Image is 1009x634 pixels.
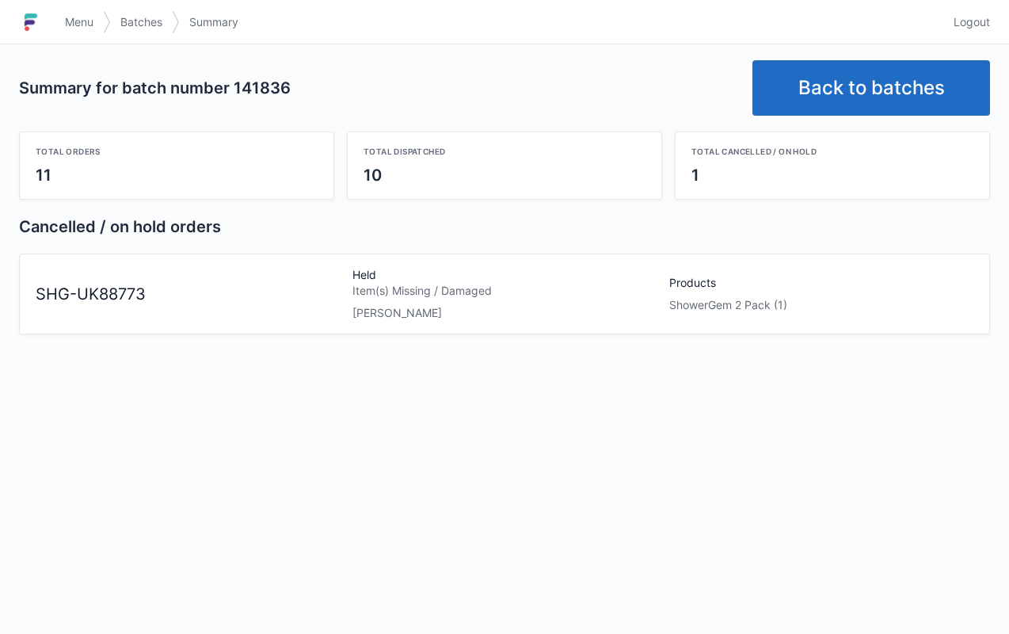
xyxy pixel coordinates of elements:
div: Total orders [36,145,318,158]
img: logo-small.jpg [19,10,43,35]
h2: Cancelled / on hold orders [19,216,990,238]
a: Batches [111,8,172,36]
div: 1 [691,164,973,186]
div: [PERSON_NAME] [352,305,657,321]
div: 10 [364,164,645,186]
img: svg> [172,3,180,41]
div: Total cancelled / on hold [691,145,973,158]
a: Menu [55,8,103,36]
img: svg> [103,3,111,41]
div: ShowerGem 2 Pack (1) [669,297,973,313]
a: Back to batches [752,60,990,116]
span: Logout [954,14,990,30]
a: Summary [180,8,248,36]
span: Menu [65,14,93,30]
a: Logout [944,8,990,36]
div: Item(s) Missing / Damaged [352,283,657,299]
div: 11 [36,164,318,186]
h2: Summary for batch number 141836 [19,77,740,99]
div: SHG-UK88773 [29,283,346,306]
div: Held [346,267,663,321]
span: Summary [189,14,238,30]
div: Products [663,275,980,313]
div: Total dispatched [364,145,645,158]
span: Batches [120,14,162,30]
